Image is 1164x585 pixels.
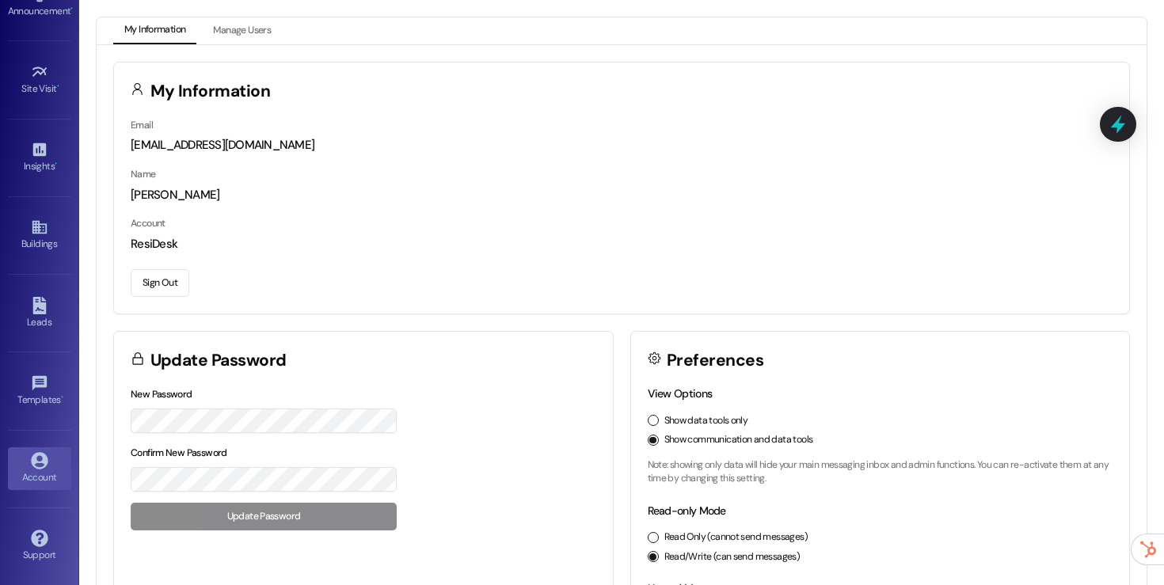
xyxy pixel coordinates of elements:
[55,158,57,169] span: •
[8,525,71,568] a: Support
[131,168,156,180] label: Name
[664,414,748,428] label: Show data tools only
[61,392,63,403] span: •
[131,187,1113,203] div: [PERSON_NAME]
[664,433,813,447] label: Show communication and data tools
[8,59,71,101] a: Site Visit •
[648,386,713,401] label: View Options
[648,458,1113,486] p: Note: showing only data will hide your main messaging inbox and admin functions. You can re-activ...
[131,137,1113,154] div: [EMAIL_ADDRESS][DOMAIN_NAME]
[150,83,271,100] h3: My Information
[8,370,71,412] a: Templates •
[667,352,763,369] h3: Preferences
[8,292,71,335] a: Leads
[131,446,227,459] label: Confirm New Password
[70,3,73,14] span: •
[131,388,192,401] label: New Password
[131,236,1113,253] div: ResiDesk
[57,81,59,92] span: •
[150,352,287,369] h3: Update Password
[131,119,153,131] label: Email
[648,503,726,518] label: Read-only Mode
[113,17,196,44] button: My Information
[8,214,71,256] a: Buildings
[131,269,189,297] button: Sign Out
[131,217,165,230] label: Account
[664,530,808,545] label: Read Only (cannot send messages)
[664,550,801,564] label: Read/Write (can send messages)
[8,447,71,490] a: Account
[8,136,71,179] a: Insights •
[202,17,282,44] button: Manage Users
